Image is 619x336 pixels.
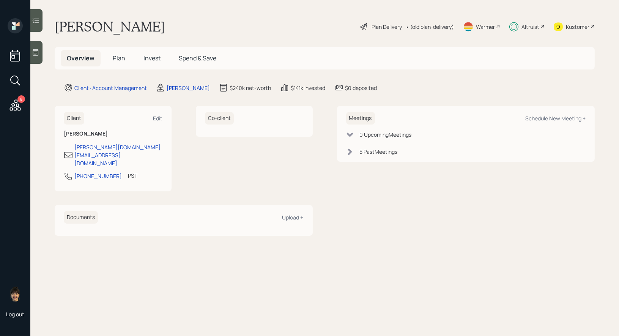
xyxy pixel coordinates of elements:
[74,143,162,167] div: [PERSON_NAME][DOMAIN_NAME][EMAIL_ADDRESS][DOMAIN_NAME]
[360,148,398,156] div: 5 Past Meeting s
[205,112,234,125] h6: Co-client
[372,23,402,31] div: Plan Delivery
[360,131,412,139] div: 0 Upcoming Meeting s
[476,23,495,31] div: Warmer
[346,112,375,125] h6: Meetings
[67,54,95,62] span: Overview
[525,115,586,122] div: Schedule New Meeting +
[64,211,98,224] h6: Documents
[113,54,125,62] span: Plan
[291,84,325,92] div: $141k invested
[6,311,24,318] div: Log out
[521,23,539,31] div: Altruist
[167,84,210,92] div: [PERSON_NAME]
[179,54,216,62] span: Spend & Save
[55,18,165,35] h1: [PERSON_NAME]
[8,286,23,301] img: treva-nostdahl-headshot.png
[566,23,589,31] div: Kustomer
[17,95,25,103] div: 8
[64,131,162,137] h6: [PERSON_NAME]
[74,84,147,92] div: Client · Account Management
[282,214,304,221] div: Upload +
[406,23,454,31] div: • (old plan-delivery)
[74,172,122,180] div: [PHONE_NUMBER]
[143,54,161,62] span: Invest
[230,84,271,92] div: $240k net-worth
[345,84,377,92] div: $0 deposited
[128,172,137,180] div: PST
[64,112,84,125] h6: Client
[153,115,162,122] div: Edit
